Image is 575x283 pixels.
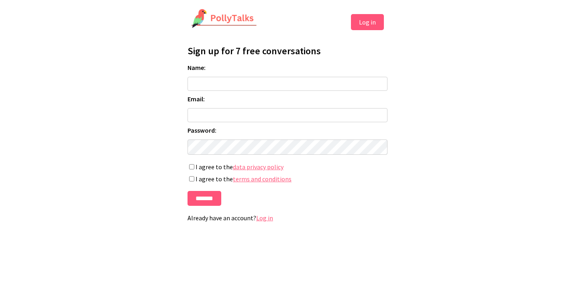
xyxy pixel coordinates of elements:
[188,45,387,57] h1: Sign up for 7 free conversations
[191,9,257,29] img: PollyTalks Logo
[188,163,387,171] label: I agree to the
[188,126,387,134] label: Password:
[233,163,283,171] a: data privacy policy
[188,95,387,103] label: Email:
[351,14,384,30] button: Log in
[189,164,194,170] input: I agree to thedata privacy policy
[256,214,273,222] a: Log in
[188,64,387,72] label: Name:
[233,175,292,183] a: terms and conditions
[188,175,387,183] label: I agree to the
[189,176,194,182] input: I agree to theterms and conditions
[188,214,387,222] p: Already have an account?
